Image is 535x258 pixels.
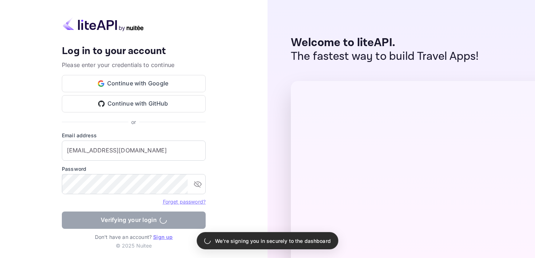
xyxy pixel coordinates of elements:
p: © 2025 Nuitee [116,242,152,249]
p: Please enter your credentials to continue [62,61,206,69]
h4: Log in to your account [62,45,206,58]
button: Continue with GitHub [62,95,206,112]
p: Welcome to liteAPI. [291,36,479,50]
a: Forget password? [163,198,206,205]
button: toggle password visibility [191,177,205,191]
img: liteapi [62,17,145,31]
a: Forget password? [163,199,206,205]
input: Enter your email address [62,141,206,161]
button: Continue with Google [62,75,206,92]
label: Password [62,165,206,173]
p: We're signing you in securely to the dashboard [215,237,331,245]
a: Sign up [153,234,173,240]
p: or [131,118,136,126]
p: Don't have an account? [62,233,206,241]
label: Email address [62,132,206,139]
p: The fastest way to build Travel Apps! [291,50,479,63]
